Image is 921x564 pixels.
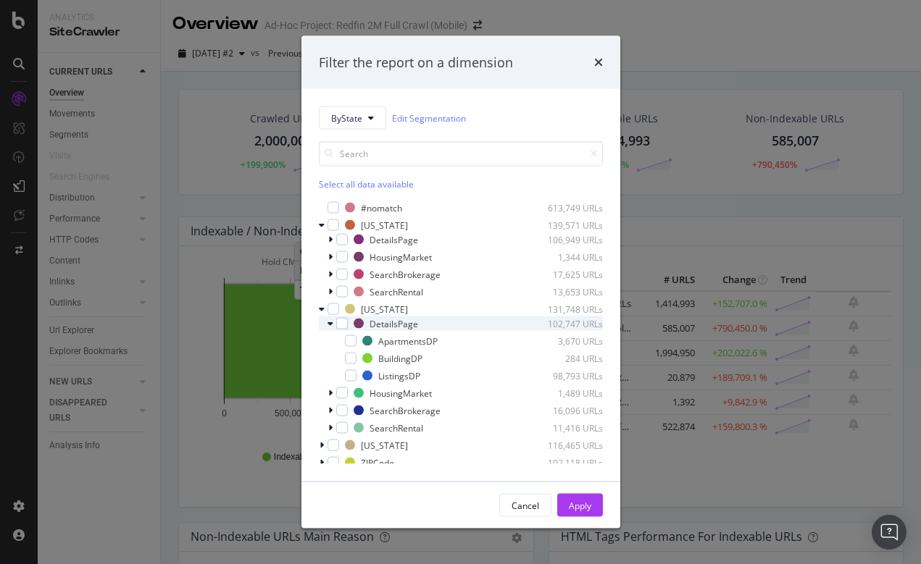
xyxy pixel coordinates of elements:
[532,233,603,245] div: 106,949 URLs
[532,268,603,280] div: 17,625 URLs
[532,404,603,416] div: 16,096 URLs
[370,233,418,245] div: DetailsPage
[361,303,408,315] div: [US_STATE]
[532,201,603,214] div: 613,749 URLs
[319,141,603,167] input: Search
[532,421,603,434] div: 11,416 URLs
[370,317,418,329] div: DetailsPage
[594,53,603,72] div: times
[532,387,603,399] div: 1,489 URLs
[378,334,438,347] div: ApartmentsDP
[370,421,423,434] div: SearchRental
[319,106,386,130] button: ByState
[532,251,603,263] div: 1,344 URLs
[532,352,603,364] div: 284 URLs
[532,439,603,451] div: 116,465 URLs
[331,111,362,124] span: ByState
[370,285,423,298] div: SearchRental
[569,499,591,511] div: Apply
[301,35,620,529] div: modal
[361,201,402,214] div: #nomatch
[370,387,432,399] div: HousingMarket
[532,285,603,298] div: 13,653 URLs
[532,317,603,329] div: 102,747 URLs
[378,369,420,382] div: ListingsDP
[532,456,603,468] div: 102,118 URLs
[392,110,466,125] a: Edit Segmentation
[557,494,603,517] button: Apply
[319,53,513,72] div: Filter the report on a dimension
[361,439,408,451] div: [US_STATE]
[370,268,441,280] div: SearchBrokerage
[532,334,603,347] div: 3,670 URLs
[361,219,408,231] div: [US_STATE]
[532,303,603,315] div: 131,748 URLs
[532,219,603,231] div: 139,571 URLs
[370,251,432,263] div: HousingMarket
[361,456,394,468] div: ZIPCode
[370,404,441,416] div: SearchBrokerage
[378,352,422,364] div: BuildingDP
[512,499,539,511] div: Cancel
[499,494,551,517] button: Cancel
[532,369,603,382] div: 98,793 URLs
[872,515,907,550] div: Open Intercom Messenger
[319,178,603,190] div: Select all data available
